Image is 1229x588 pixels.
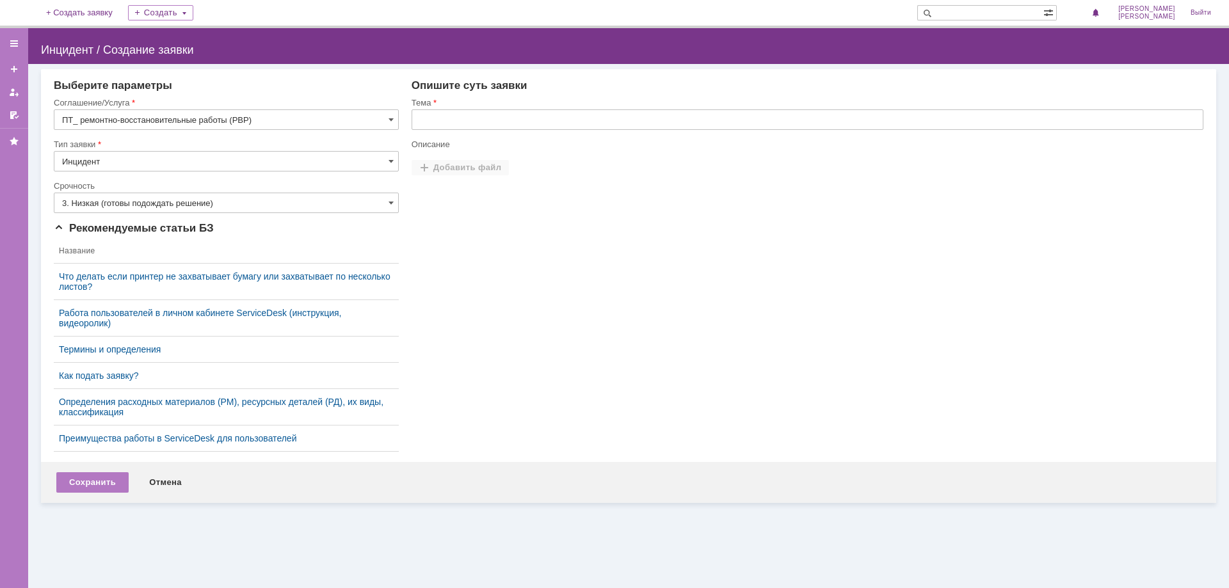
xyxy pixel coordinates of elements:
[128,5,193,20] div: Создать
[41,44,1216,56] div: Инцидент / Создание заявки
[59,397,394,417] a: Определения расходных материалов (РМ), ресурсных деталей (РД), их виды, классификация
[54,239,399,264] th: Название
[412,99,1201,107] div: Тема
[1043,6,1056,18] span: Расширенный поиск
[54,99,396,107] div: Соглашение/Услуга
[412,140,1201,148] div: Описание
[1118,13,1175,20] span: [PERSON_NAME]
[4,82,24,102] a: Мои заявки
[54,140,396,148] div: Тип заявки
[54,182,396,190] div: Срочность
[59,344,394,354] a: Термины и определения
[4,105,24,125] a: Мои согласования
[59,271,394,292] a: Что делать если принтер не захватывает бумагу или захватывает по несколько листов?
[1118,5,1175,13] span: [PERSON_NAME]
[412,79,527,91] span: Опишите суть заявки
[54,79,172,91] span: Выберите параметры
[59,370,394,381] a: Как подать заявку?
[59,433,394,443] a: Преимущества работы в ServiceDesk для пользователей
[54,222,214,234] span: Рекомендуемые статьи БЗ
[4,59,24,79] a: Создать заявку
[59,308,394,328] a: Работа пользователей в личном кабинете ServiceDesk (инструкция, видеоролик)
